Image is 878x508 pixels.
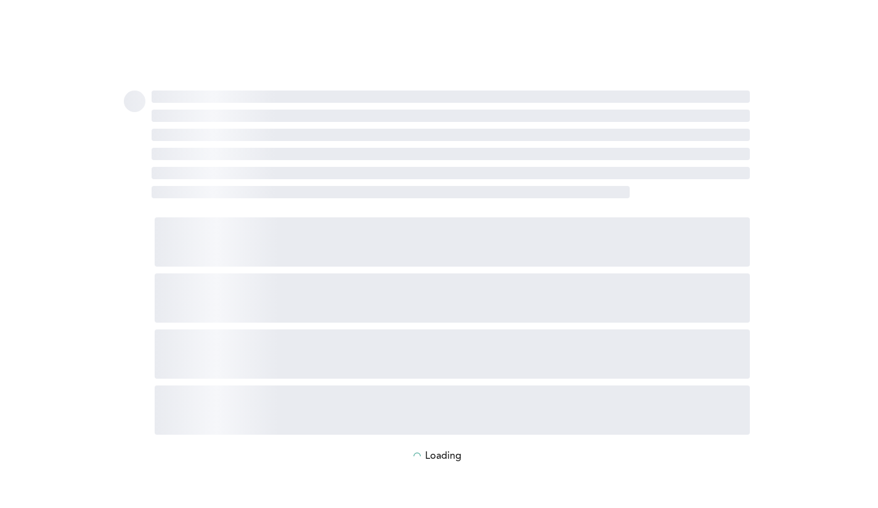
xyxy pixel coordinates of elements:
span: ‌ [152,110,750,122]
span: ‌ [155,329,750,379]
span: ‌ [155,217,750,267]
p: Loading [425,451,461,462]
span: ‌ [155,273,750,323]
span: ‌ [152,148,750,160]
span: ‌ [152,129,750,141]
span: ‌ [152,91,750,103]
span: ‌ [152,186,630,198]
span: ‌ [152,167,750,179]
span: ‌ [124,91,145,112]
span: ‌ [155,385,750,435]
